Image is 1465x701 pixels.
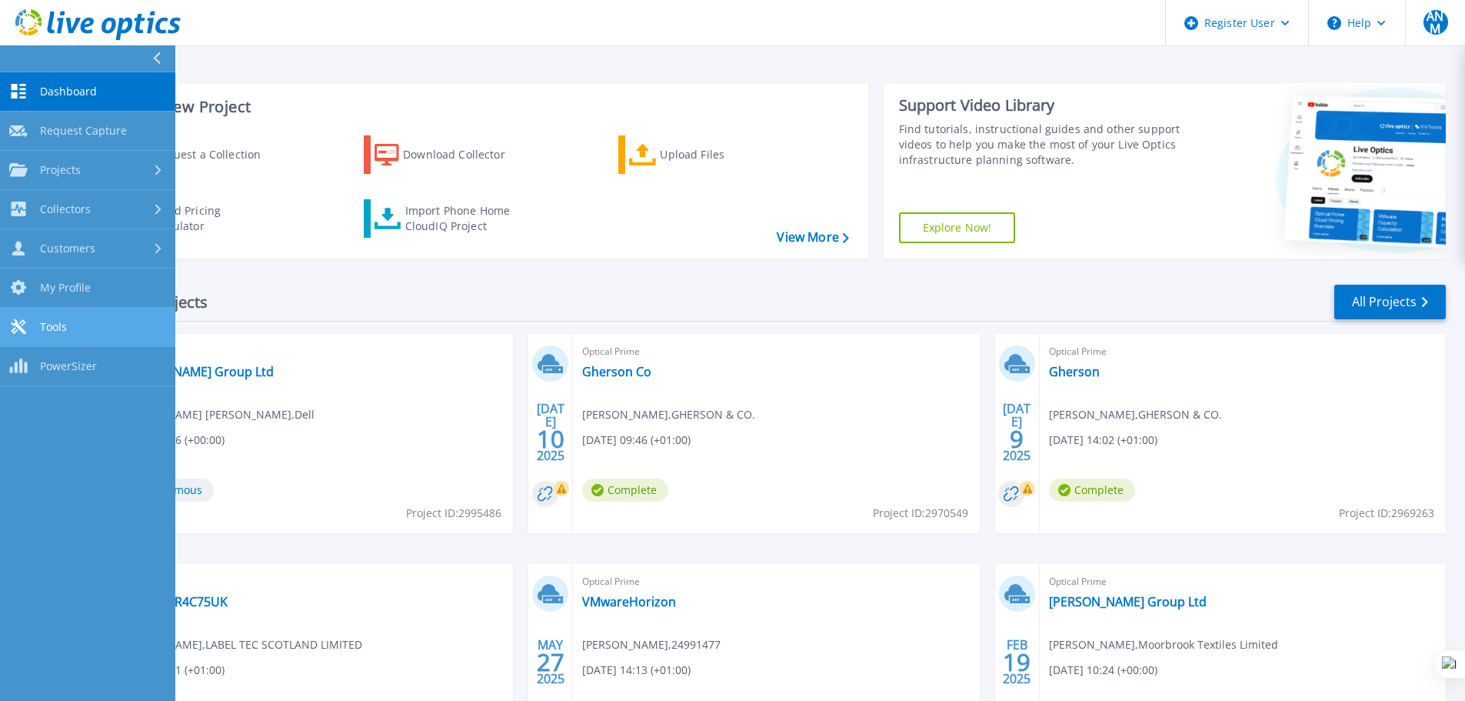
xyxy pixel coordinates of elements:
span: [DATE] 14:02 (+01:00) [1049,432,1157,449]
span: Project ID: 2969263 [1339,505,1434,522]
span: My Profile [40,281,91,295]
h3: Start a New Project [109,98,848,115]
span: Project ID: 2970549 [873,505,968,522]
span: Projects [40,163,81,177]
a: Explore Now! [899,212,1016,243]
div: Download Collector [403,139,526,170]
span: Customers [40,242,95,255]
span: [DATE] 09:46 (+01:00) [582,432,691,449]
span: 27 [537,656,564,669]
span: 9 [1010,432,1024,446]
a: All Projects [1334,285,1446,319]
span: Request Capture [40,124,127,138]
a: Upload Files [618,135,790,174]
a: [PERSON_NAME] Group Ltd [1049,594,1207,609]
span: 19 [1003,656,1030,669]
a: View More [777,230,848,245]
a: Gherson [1049,364,1100,379]
a: DESKTOP-R4C75UK [116,594,228,609]
span: [PERSON_NAME] , 24991477 [582,636,721,653]
div: Support Video Library [899,95,1186,115]
span: Optical Prime [116,573,504,590]
span: Optical Prime [116,343,504,360]
span: Collectors [40,202,91,216]
span: Optical Prime [582,343,970,360]
a: Gherson Co [582,364,651,379]
div: Cloud Pricing Calculator [151,203,274,234]
span: [PERSON_NAME] , Moorbrook Textiles Limited [1049,636,1278,653]
span: Complete [1049,479,1135,502]
span: Optical Prime [1049,343,1437,360]
span: Dashboard [40,85,97,98]
a: Download Collector [364,135,535,174]
div: [DATE] 2025 [536,404,565,460]
a: Cloud Pricing Calculator [109,199,281,238]
span: [PERSON_NAME] , GHERSON & CO. [1049,406,1222,423]
div: Find tutorials, instructional guides and other support videos to help you make the most of your L... [899,122,1186,168]
span: Tools [40,320,67,334]
span: PowerSizer [40,359,97,373]
span: Optical Prime [582,573,970,590]
div: MAY 2025 [536,634,565,690]
span: Complete [582,479,668,502]
span: Project ID: 2995486 [406,505,501,522]
a: [PERSON_NAME] Group Ltd [116,364,274,379]
span: [PERSON_NAME] , GHERSON & CO. [582,406,755,423]
span: [PERSON_NAME] , LABEL TEC SCOTLAND LIMITED [116,636,362,653]
div: FEB 2025 [1002,634,1031,690]
span: [DATE] 14:13 (+01:00) [582,662,691,679]
div: Request a Collection [153,139,276,170]
div: [DATE] 2025 [1002,404,1031,460]
div: Upload Files [660,139,783,170]
span: 10 [537,432,564,446]
span: [DATE] 10:24 (+00:00) [1049,662,1157,679]
a: VMwareHorizon [582,594,676,609]
span: ANM [1423,10,1448,35]
span: Optical Prime [1049,573,1437,590]
a: Request a Collection [109,135,281,174]
span: [PERSON_NAME] [PERSON_NAME] , Dell [116,406,315,423]
div: Import Phone Home CloudIQ Project [405,203,525,234]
